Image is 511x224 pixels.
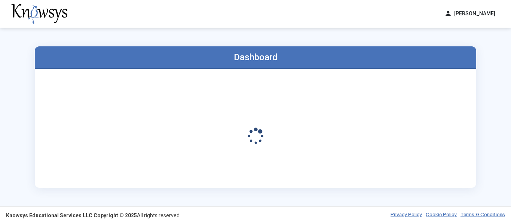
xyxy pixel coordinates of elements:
label: Dashboard [234,52,278,62]
strong: Knowsys Educational Services LLC Copyright © 2025 [6,212,137,218]
button: person[PERSON_NAME] [440,7,500,20]
img: knowsys-logo.png [11,4,67,24]
div: All rights reserved. [6,212,181,219]
a: Cookie Policy [426,212,457,219]
a: Terms & Conditions [460,212,505,219]
span: person [444,10,452,18]
a: Privacy Policy [391,212,422,219]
